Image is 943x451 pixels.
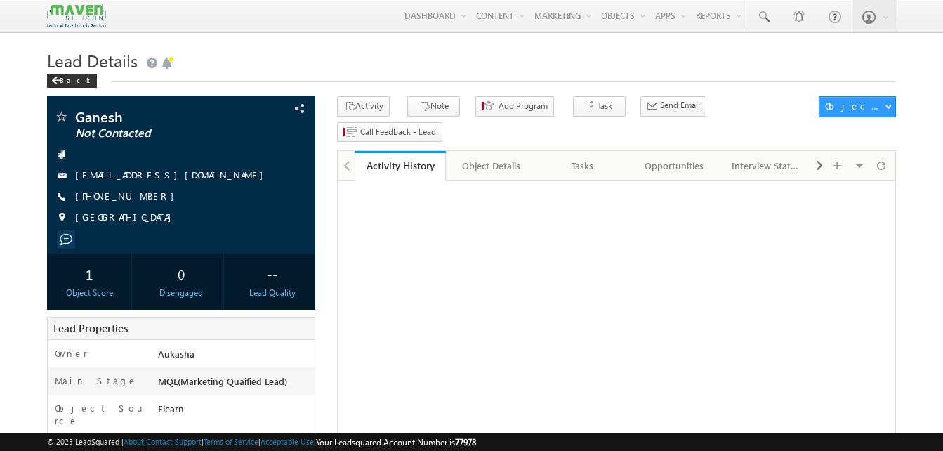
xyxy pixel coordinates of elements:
button: Call Feedback - Lead [337,122,442,143]
div: Activity History [365,159,435,172]
span: Lead Properties [53,321,128,335]
div: Object Details [457,157,525,174]
a: Opportunities [629,151,720,181]
span: [GEOGRAPHIC_DATA] [75,211,178,225]
div: 0 [143,261,220,287]
div: Lead Quality [234,287,311,299]
span: Call Feedback - Lead [360,126,436,138]
span: Add Program [499,100,548,112]
a: Acceptable Use [261,437,314,446]
div: Opportunities [640,157,708,174]
span: Aukasha [158,348,194,360]
span: Your Leadsquared Account Number is [316,437,476,447]
button: Task [573,96,626,117]
a: About [124,437,144,446]
label: Main Stage [55,374,138,387]
div: Elearn [154,402,315,421]
button: Send Email [640,96,706,117]
button: Note [407,96,460,117]
div: Object Actions [825,100,885,112]
a: Activity History [355,151,446,181]
div: Object Score [51,287,128,299]
a: Back [47,73,104,85]
div: MQL(Marketing Quaified Lead) [154,374,315,394]
span: Lead Details [47,49,138,72]
div: Interview Status [732,157,799,174]
a: Tasks [538,151,629,181]
img: Custom Logo [47,4,106,28]
a: Interview Status [720,151,812,181]
span: © 2025 LeadSquared | | | | | [47,436,476,449]
a: [EMAIL_ADDRESS][DOMAIN_NAME] [75,169,270,181]
label: Object Source [55,402,145,427]
div: 1 [51,261,128,287]
span: Send Email [660,99,700,112]
div: Tasks [549,157,616,174]
button: Activity [337,96,390,117]
button: Object Actions [819,96,896,117]
a: Object Details [446,151,537,181]
div: Back [47,74,97,88]
span: 77978 [455,437,476,447]
div: -- [234,261,311,287]
a: Contact Support [146,437,202,446]
span: [PHONE_NUMBER] [75,190,181,204]
div: Disengaged [143,287,220,299]
span: Ganesh [75,110,240,124]
button: Add Program [475,96,554,117]
a: Terms of Service [204,437,258,446]
span: Not Contacted [75,126,240,140]
label: Owner [55,347,88,360]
